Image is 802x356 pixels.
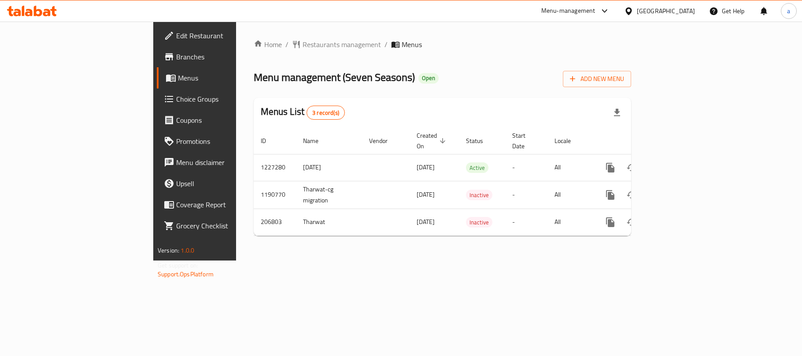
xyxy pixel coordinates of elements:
[417,189,435,200] span: [DATE]
[512,130,537,151] span: Start Date
[417,161,435,173] span: [DATE]
[157,110,287,131] a: Coupons
[157,25,287,46] a: Edit Restaurant
[158,268,214,280] a: Support.OpsPlatform
[418,73,439,84] div: Open
[547,154,593,181] td: All
[254,67,415,87] span: Menu management ( Seven Seasons )
[417,216,435,228] span: [DATE]
[466,217,492,228] span: Inactive
[176,157,280,168] span: Menu disclaimer
[307,109,344,117] span: 3 record(s)
[157,88,287,110] a: Choice Groups
[296,209,362,235] td: Tharwat
[176,178,280,189] span: Upsell
[637,6,695,16] div: [GEOGRAPHIC_DATA]
[505,209,547,235] td: -
[176,30,280,41] span: Edit Restaurant
[176,94,280,104] span: Choice Groups
[176,51,280,62] span: Branches
[261,136,277,146] span: ID
[307,106,345,120] div: Total records count
[466,136,495,146] span: Status
[505,154,547,181] td: -
[178,73,280,83] span: Menus
[384,39,388,50] li: /
[157,194,287,215] a: Coverage Report
[570,73,624,84] span: Add New Menu
[547,181,593,209] td: All
[181,245,194,256] span: 1.0.0
[303,136,330,146] span: Name
[402,39,422,50] span: Menus
[600,212,621,233] button: more
[176,199,280,210] span: Coverage Report
[254,128,691,236] table: enhanced table
[554,136,582,146] span: Locale
[621,157,642,178] button: Change Status
[600,157,621,178] button: more
[157,46,287,67] a: Branches
[505,181,547,209] td: -
[621,184,642,206] button: Change Status
[296,154,362,181] td: [DATE]
[292,39,381,50] a: Restaurants management
[176,220,280,231] span: Grocery Checklist
[296,181,362,209] td: Tharwat-cg migration
[176,115,280,125] span: Coupons
[466,217,492,228] div: Inactive
[157,67,287,88] a: Menus
[466,163,488,173] span: Active
[158,245,179,256] span: Version:
[176,136,280,147] span: Promotions
[606,102,628,123] div: Export file
[157,131,287,152] a: Promotions
[541,6,595,16] div: Menu-management
[369,136,399,146] span: Vendor
[418,74,439,82] span: Open
[303,39,381,50] span: Restaurants management
[157,173,287,194] a: Upsell
[466,190,492,200] span: Inactive
[254,39,631,50] nav: breadcrumb
[261,105,345,120] h2: Menus List
[593,128,691,154] th: Actions
[600,184,621,206] button: more
[787,6,790,16] span: a
[417,130,448,151] span: Created On
[563,71,631,87] button: Add New Menu
[547,209,593,235] td: All
[157,152,287,173] a: Menu disclaimer
[157,215,287,236] a: Grocery Checklist
[158,260,198,271] span: Get support on:
[621,212,642,233] button: Change Status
